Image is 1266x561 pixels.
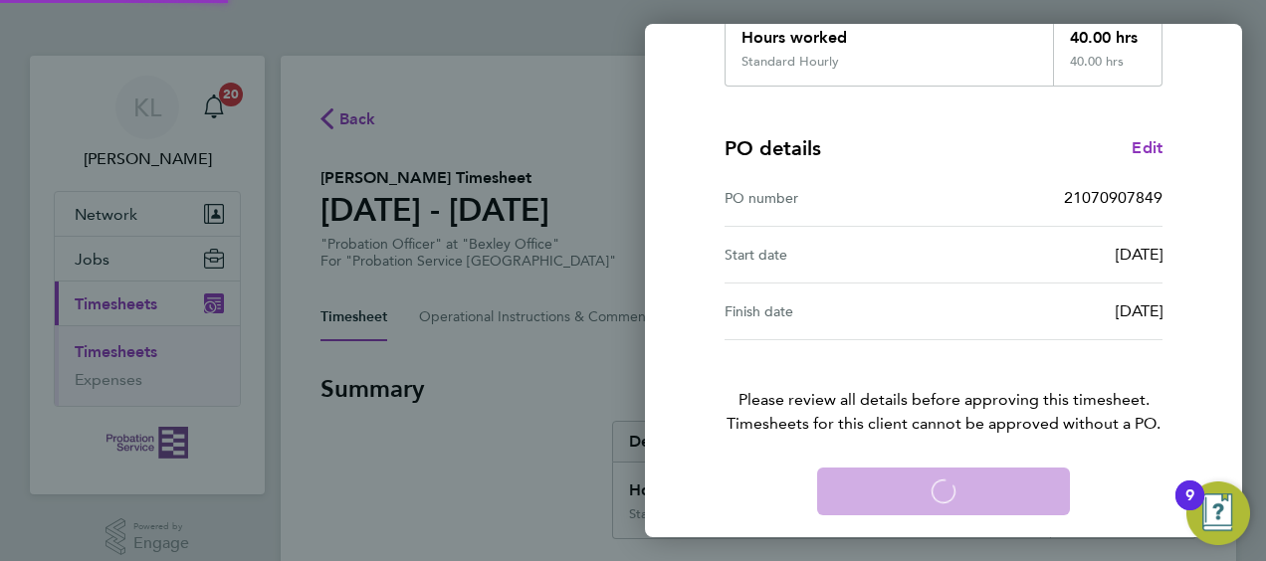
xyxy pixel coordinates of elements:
[741,54,839,70] div: Standard Hourly
[725,243,944,267] div: Start date
[725,299,944,323] div: Finish date
[944,243,1162,267] div: [DATE]
[726,10,1053,54] div: Hours worked
[725,186,944,210] div: PO number
[1185,495,1194,521] div: 9
[1132,136,1162,160] a: Edit
[1053,10,1162,54] div: 40.00 hrs
[1186,481,1250,545] button: Open Resource Center, 9 new notifications
[944,299,1162,323] div: [DATE]
[725,134,821,162] h4: PO details
[1132,138,1162,157] span: Edit
[701,340,1186,436] p: Please review all details before approving this timesheet.
[1053,54,1162,86] div: 40.00 hrs
[1064,188,1162,207] span: 21070907849
[701,412,1186,436] span: Timesheets for this client cannot be approved without a PO.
